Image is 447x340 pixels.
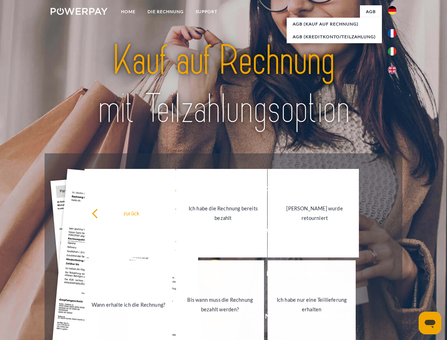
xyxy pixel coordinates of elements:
iframe: Schaltfläche zum Öffnen des Messaging-Fensters [419,312,441,334]
div: Bis wann muss die Rechnung bezahlt werden? [180,295,260,314]
div: Wann erhalte ich die Rechnung? [89,300,168,309]
img: fr [388,29,396,38]
a: SUPPORT [190,5,223,18]
a: AGB (Kreditkonto/Teilzahlung) [287,30,382,43]
img: en [388,66,396,74]
a: agb [360,5,382,18]
a: Home [115,5,142,18]
div: Ich habe die Rechnung bereits bezahlt [183,204,263,223]
div: [PERSON_NAME] wurde retourniert [275,204,355,223]
img: logo-powerpay-white.svg [51,8,108,15]
img: de [388,6,396,15]
a: AGB (Kauf auf Rechnung) [287,18,382,30]
div: Ich habe nur eine Teillieferung erhalten [272,295,351,314]
img: title-powerpay_de.svg [68,34,379,136]
a: DIE RECHNUNG [142,5,190,18]
img: it [388,47,396,56]
div: zurück [92,208,171,218]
